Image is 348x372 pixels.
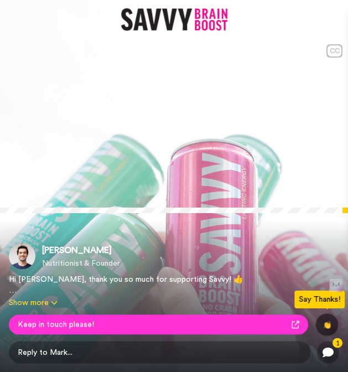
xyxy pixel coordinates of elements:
button: Show more [9,297,273,308]
span: 👏 [323,321,331,328]
span: 0:26 [35,185,55,199]
div: Say Thanks! [294,291,345,308]
button: 👏 [316,313,338,335]
span: Reply to Mark... [9,341,310,363]
div: CC [328,45,341,56]
span: / [29,185,33,199]
a: Keep in touch please! [9,314,308,334]
img: Mute/Unmute [327,187,338,198]
span: 0:00 [8,185,27,199]
span: Nutritionist & Founder [42,257,120,268]
span: Keep in touch please! [18,319,94,330]
div: 1 [333,338,342,348]
div: Hi [PERSON_NAME], thank you so much for supporting Savvy! 👍 I just recorded you a video to show m... [9,273,273,296]
span: [PERSON_NAME] [42,243,120,256]
img: Mark Curry [9,242,35,269]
